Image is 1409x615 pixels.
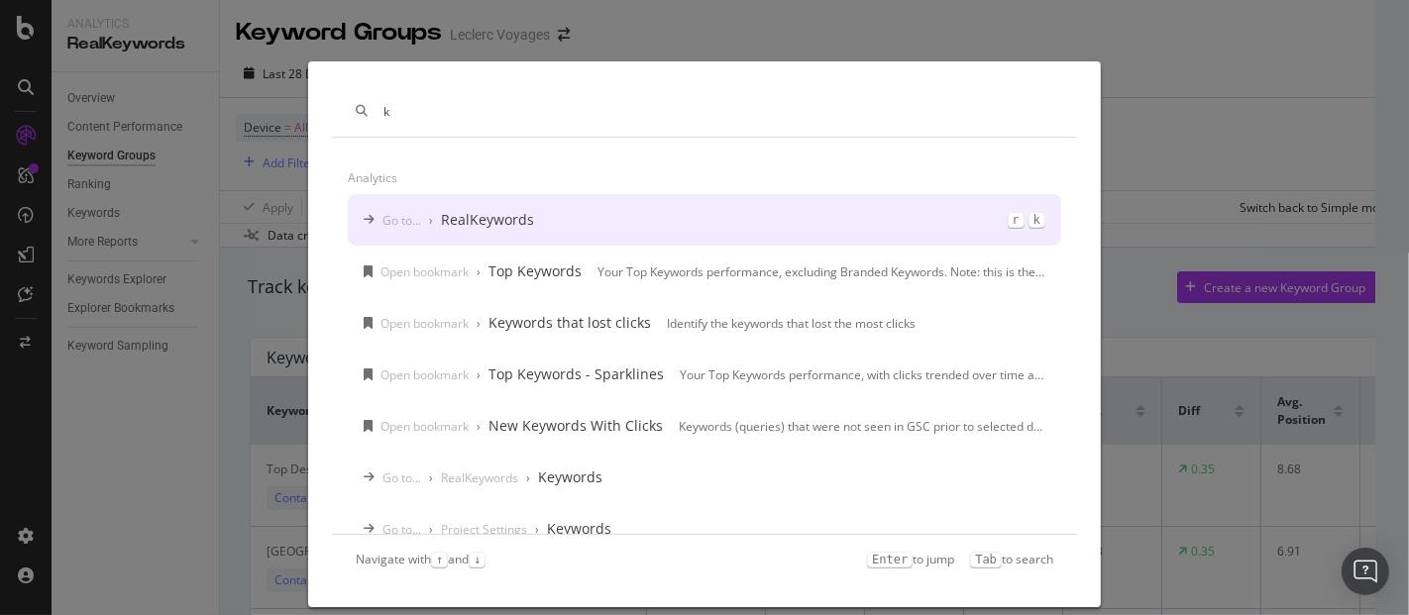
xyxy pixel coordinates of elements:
[348,161,1061,194] div: Analytics
[429,521,433,538] div: ›
[597,263,1045,280] div: Your Top Keywords performance, excluding Branded Keywords. Note: this is the default Keywords Exp...
[429,469,433,486] div: ›
[356,551,486,567] div: Navigate with and
[535,521,539,538] div: ›
[970,551,1053,567] div: to search
[1029,212,1045,228] kbd: k
[382,212,421,229] div: Go to...
[1342,548,1389,595] div: Open Intercom Messenger
[441,521,527,538] div: Project Settings
[538,467,602,487] div: Keywords
[441,210,534,230] div: RealKeywords
[488,364,664,384] div: Top Keywords - Sparklines
[477,366,481,383] div: ›
[383,103,1053,120] input: Type a command or search…
[680,366,1045,383] div: Your Top Keywords performance, with clicks trended over time as Sparklines. Note: Branded Keyword...
[382,469,421,486] div: Go to...
[431,552,448,567] kbd: ↑
[667,315,916,332] div: Identify the keywords that lost the most clicks
[380,366,469,383] div: Open bookmark
[429,212,433,229] div: ›
[380,263,469,280] div: Open bookmark
[488,313,651,333] div: Keywords that lost clicks
[441,469,518,486] div: RealKeywords
[970,552,1002,567] kbd: Tab
[488,261,582,281] div: Top Keywords
[488,416,663,436] div: New Keywords With Clicks
[526,469,530,486] div: ›
[380,315,469,332] div: Open bookmark
[380,418,469,435] div: Open bookmark
[477,418,481,435] div: ›
[382,521,421,538] div: Go to...
[477,263,481,280] div: ›
[547,519,611,539] div: Keywords
[867,551,954,567] div: to jump
[1008,212,1025,228] kbd: r
[469,552,486,567] kbd: ↓
[679,418,1045,435] div: Keywords (queries) that were not seen in GSC prior to selected date range, with clicks
[477,315,481,332] div: ›
[308,61,1101,607] div: modal
[867,552,913,567] kbd: Enter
